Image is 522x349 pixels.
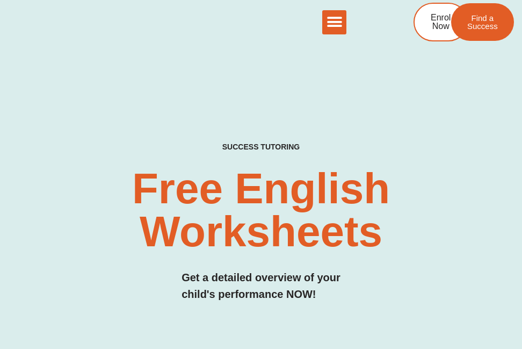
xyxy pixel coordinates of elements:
h2: Free English Worksheets​ [106,167,416,253]
span: Enrol Now [431,13,451,31]
div: Menu Toggle [322,10,346,34]
span: Find a Success [467,14,498,30]
a: Enrol Now [414,3,468,41]
h4: SUCCESS TUTORING​ [192,143,331,152]
a: Find a Success [451,3,514,41]
h3: Get a detailed overview of your child's performance NOW! [182,269,340,303]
